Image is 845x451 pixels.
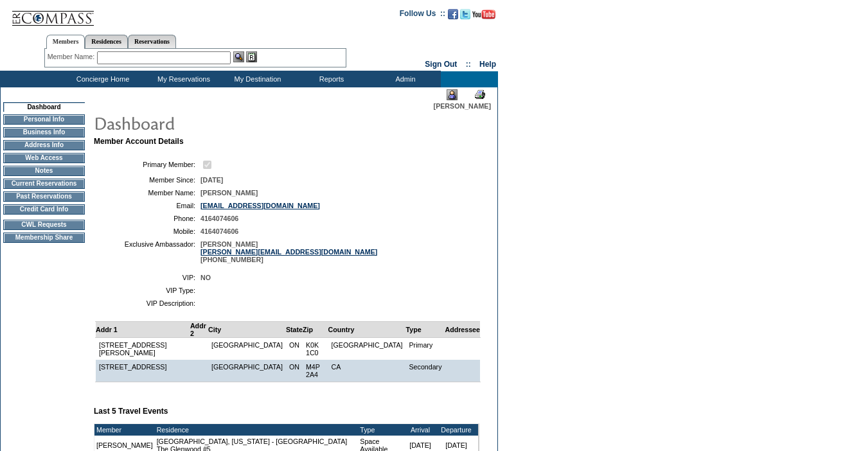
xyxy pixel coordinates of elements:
td: Business Info [3,127,85,137]
span: NO [200,274,211,281]
td: Concierge Home [57,71,145,87]
td: Dashboard [3,102,85,112]
td: Follow Us :: [400,8,445,23]
img: View [233,51,244,62]
img: Impersonate [447,89,458,100]
td: Type [358,424,402,436]
td: Member Name: [99,189,195,197]
span: [PERSON_NAME] [434,102,491,110]
td: M4P 2A4 [303,360,328,382]
td: My Destination [219,71,293,87]
td: CA [328,360,406,382]
a: Follow us on Twitter [460,13,470,21]
img: Reservations [246,51,257,62]
td: ON [286,337,303,360]
td: Type [406,321,445,337]
td: Addressee [445,321,480,337]
a: Residences [85,35,128,48]
td: [GEOGRAPHIC_DATA] [208,337,286,360]
td: Mobile: [99,227,195,235]
td: Member [94,424,155,436]
td: Web Access [3,153,85,163]
td: Past Reservations [3,191,85,202]
td: Membership Share [3,233,85,243]
span: :: [466,60,471,69]
td: Arrival [402,424,438,436]
td: Admin [367,71,441,87]
a: [EMAIL_ADDRESS][DOMAIN_NAME] [200,202,320,209]
b: Last 5 Travel Events [94,407,168,416]
img: pgTtlDashboard.gif [93,110,350,136]
td: Current Reservations [3,179,85,189]
span: 4164074606 [200,215,238,222]
td: State [286,321,303,337]
td: City [208,321,286,337]
td: Departure [438,424,474,436]
td: [GEOGRAPHIC_DATA] [208,360,286,382]
td: Country [328,321,406,337]
img: Print Dashboard [475,90,485,99]
a: Become our fan on Facebook [448,13,458,21]
td: Addr 2 [190,321,208,337]
img: Become our fan on Facebook [448,9,458,19]
a: Sign Out [425,60,457,69]
td: [STREET_ADDRESS] [96,360,190,382]
td: My Reservations [145,71,219,87]
a: Reservations [128,35,176,48]
a: Subscribe to our YouTube Channel [472,13,495,21]
td: Zip [303,321,328,337]
td: Phone: [99,215,195,222]
td: Addr 1 [96,321,190,337]
td: Exclusive Ambassador: [99,240,195,263]
img: Subscribe to our YouTube Channel [472,10,495,19]
td: Personal Info [3,114,85,125]
td: Secondary [406,360,445,382]
span: [PERSON_NAME] [PHONE_NUMBER] [200,240,377,263]
td: [STREET_ADDRESS][PERSON_NAME] [96,337,190,360]
td: Member Since: [99,176,195,184]
a: [PERSON_NAME][EMAIL_ADDRESS][DOMAIN_NAME] [200,248,377,256]
td: Residence [155,424,359,436]
img: Follow us on Twitter [460,9,470,19]
a: Members [46,35,85,49]
td: Primary Member: [99,159,195,171]
td: Email: [99,202,195,209]
a: Help [479,60,496,69]
td: Notes [3,166,85,176]
span: [PERSON_NAME] [200,189,258,197]
td: Address Info [3,140,85,150]
b: Member Account Details [94,137,184,146]
td: VIP: [99,274,195,281]
td: Primary [406,337,445,360]
div: Member Name: [48,51,97,62]
td: VIP Type: [99,287,195,294]
td: VIP Description: [99,299,195,307]
td: K0K 1C0 [303,337,328,360]
td: CWL Requests [3,220,85,230]
td: Reports [293,71,367,87]
span: 4164074606 [200,227,238,235]
span: [DATE] [200,176,223,184]
td: ON [286,360,303,382]
td: Credit Card Info [3,204,85,215]
td: [GEOGRAPHIC_DATA] [328,337,406,360]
